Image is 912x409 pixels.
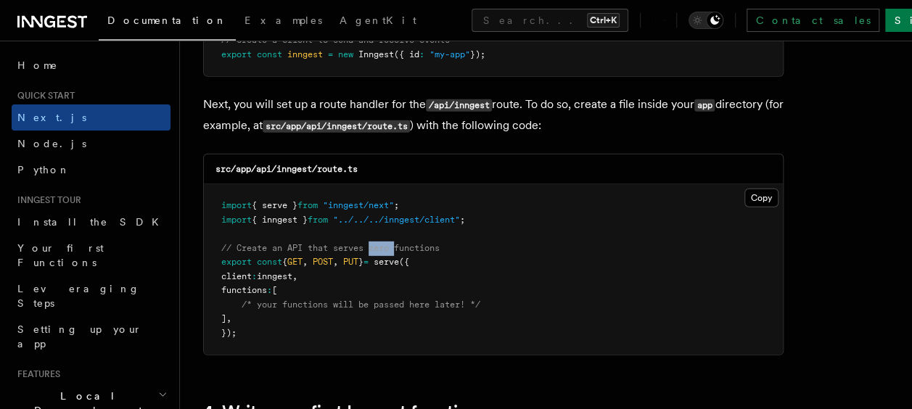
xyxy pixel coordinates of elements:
a: Next.js [12,104,171,131]
span: // Create an API that serves zero functions [221,243,440,253]
span: /* your functions will be passed here later! */ [242,299,480,310]
span: import [221,200,252,210]
span: serve [374,257,399,267]
span: { serve } [252,200,297,210]
a: Examples [236,4,331,39]
span: }); [221,328,237,338]
span: PUT [343,257,358,267]
span: client [221,271,252,281]
span: inngest [287,49,323,59]
span: Node.js [17,138,86,149]
span: Leveraging Steps [17,283,140,309]
span: const [257,257,282,267]
span: ({ [399,257,409,267]
span: } [358,257,363,267]
button: Toggle dark mode [689,12,723,29]
code: src/app/api/inngest/route.ts [215,164,358,174]
span: = [328,49,333,59]
span: functions [221,285,267,295]
span: ; [394,200,399,210]
span: Inngest tour [12,194,81,206]
span: Examples [245,15,322,26]
span: Your first Functions [17,242,104,268]
span: { inngest } [252,215,308,225]
span: AgentKit [340,15,416,26]
span: Home [17,58,58,73]
span: , [303,257,308,267]
span: : [252,271,257,281]
span: : [267,285,272,295]
span: Setting up your app [17,323,142,350]
span: Python [17,164,70,175]
span: Features [12,368,60,380]
a: Install the SDK [12,209,171,235]
span: inngest [257,271,292,281]
span: = [363,257,369,267]
span: Inngest [358,49,394,59]
a: Python [12,157,171,183]
span: new [338,49,353,59]
span: POST [313,257,333,267]
span: : [419,49,424,59]
span: ; [460,215,465,225]
span: Install the SDK [17,216,168,228]
kbd: Ctrl+K [587,13,620,28]
span: from [308,215,328,225]
span: Next.js [17,112,86,123]
span: import [221,215,252,225]
code: src/app/api/inngest/route.ts [263,120,410,133]
a: Node.js [12,131,171,157]
span: , [333,257,338,267]
span: ] [221,313,226,323]
span: [ [272,285,277,295]
span: ({ id [394,49,419,59]
a: Leveraging Steps [12,276,171,316]
span: const [257,49,282,59]
span: "../../../inngest/client" [333,215,460,225]
button: Copy [744,189,779,207]
span: }); [470,49,485,59]
span: "my-app" [430,49,470,59]
span: Quick start [12,90,75,102]
span: "inngest/next" [323,200,394,210]
p: Next, you will set up a route handler for the route. To do so, create a file inside your director... [203,94,784,136]
a: Documentation [99,4,236,41]
span: { [282,257,287,267]
a: Your first Functions [12,235,171,276]
span: from [297,200,318,210]
span: Documentation [107,15,227,26]
a: Contact sales [747,9,879,32]
span: , [226,313,231,323]
span: GET [287,257,303,267]
span: , [292,271,297,281]
span: export [221,49,252,59]
button: Search...Ctrl+K [472,9,628,32]
code: app [694,99,715,112]
code: /api/inngest [426,99,492,112]
a: AgentKit [331,4,425,39]
a: Home [12,52,171,78]
span: export [221,257,252,267]
a: Setting up your app [12,316,171,357]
